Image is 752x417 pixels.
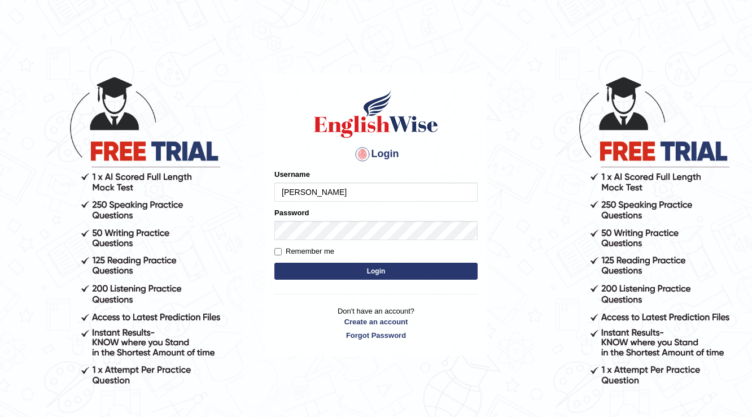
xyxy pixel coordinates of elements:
button: Login [274,263,478,280]
h4: Login [274,145,478,163]
input: Remember me [274,248,282,255]
img: Logo of English Wise sign in for intelligent practice with AI [312,89,440,140]
label: Remember me [274,246,334,257]
label: Username [274,169,310,180]
p: Don't have an account? [274,306,478,341]
a: Forgot Password [274,330,478,341]
a: Create an account [274,316,478,327]
label: Password [274,207,309,218]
